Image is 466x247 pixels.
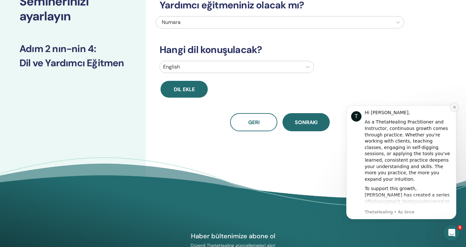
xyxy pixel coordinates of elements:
h3: Adım 2 nın-nin 4 : [19,43,126,55]
button: Sonraki [283,113,330,131]
button: Dil ekle [161,81,208,98]
div: To support this growth, [PERSON_NAME] has created a series of designed to help you refine your kn... [28,86,115,156]
button: Geri [230,113,277,131]
span: Sonraki [295,119,317,126]
h3: Hangi dil konuşulacak? [156,44,404,56]
iframe: Intercom live chat [444,225,460,241]
h3: Dil ve Yardımcı Eğitmen [19,57,126,69]
span: 5 [457,225,462,230]
p: Message from ThetaHealing, sent Az önce [28,110,115,115]
h4: Haber bültenimize abone ol [158,232,308,240]
button: Dismiss notification [114,4,122,12]
span: Geri [248,119,260,126]
a: Enhancement Seminars [33,99,87,104]
iframe: Intercom notifications mesaj [337,100,466,223]
span: Dil ekle [174,86,195,93]
span: Numara [162,19,181,26]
